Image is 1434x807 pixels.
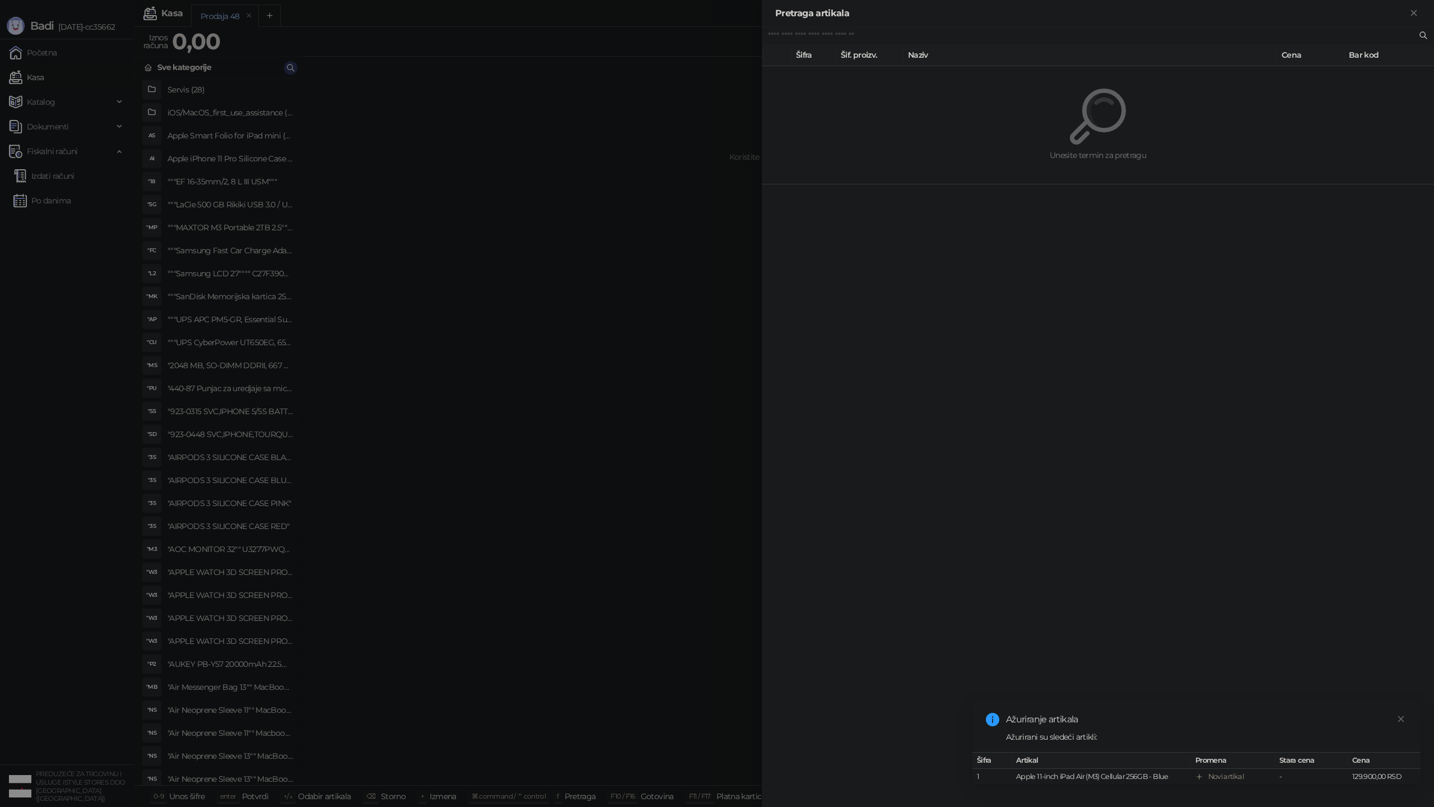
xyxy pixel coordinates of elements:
[789,149,1407,161] div: Unesite termin za pretragu
[1006,731,1407,743] div: Ažurirani su sledeći artikli:
[1395,713,1407,725] a: Close
[972,753,1012,769] th: Šifra
[1348,753,1421,769] th: Cena
[1348,769,1421,785] td: 129.900,00 RSD
[1397,715,1405,723] span: close
[1208,771,1244,782] div: Novi artikal
[1191,753,1275,769] th: Promena
[1275,753,1348,769] th: Stara cena
[1277,44,1344,66] th: Cena
[775,7,1407,20] div: Pretraga artikala
[1006,713,1407,726] div: Ažuriranje artikala
[1012,753,1191,769] th: Artikal
[1407,7,1421,20] button: Zatvori
[1070,89,1126,145] img: Pretraga
[792,44,836,66] th: Šifra
[904,44,1277,66] th: Naziv
[836,44,904,66] th: Šif. proizv.
[1344,44,1434,66] th: Bar kod
[1012,769,1191,785] td: Apple 11-inch iPad Air (M3) Cellular 256GB - Blue
[1275,769,1348,785] td: -
[972,769,1012,785] td: 1
[986,713,999,726] span: info-circle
